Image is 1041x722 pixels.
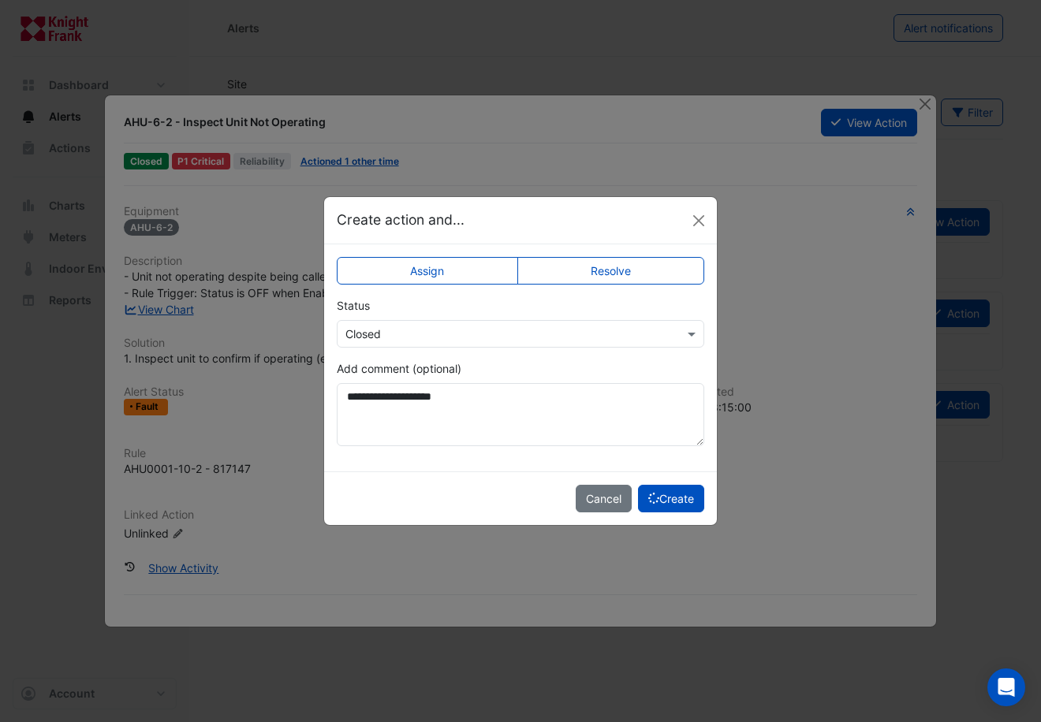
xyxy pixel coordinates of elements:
button: Close [687,209,711,233]
button: Create [638,485,704,512]
label: Assign [337,257,518,285]
label: Status [337,297,370,314]
h5: Create action and... [337,210,465,230]
label: Add comment (optional) [337,360,461,377]
button: Cancel [576,485,632,512]
label: Resolve [517,257,705,285]
div: Open Intercom Messenger [987,668,1025,706]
